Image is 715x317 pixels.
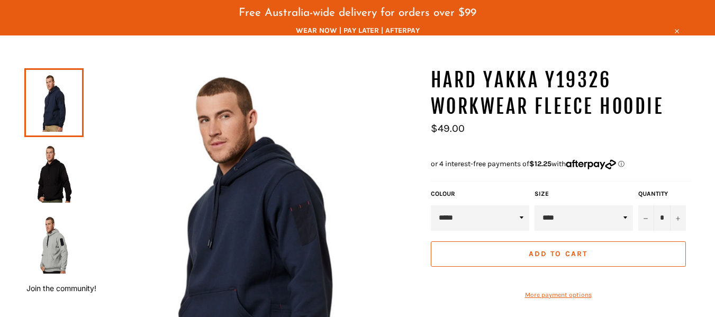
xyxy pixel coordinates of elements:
span: $49.00 [431,122,465,134]
h1: HARD YAKKA Y19326 Workwear Fleece Hoodie [431,67,691,120]
a: More payment options [431,291,686,300]
button: Increase item quantity by one [670,205,686,231]
span: Free Australia-wide delivery for orders over $99 [239,7,476,19]
label: COLOUR [431,189,529,198]
button: Reduce item quantity by one [638,205,654,231]
span: WEAR NOW | PAY LATER | AFTERPAY [24,25,691,35]
img: HARD YAKKA Y19326 Workwear Fleece Hoodie - Workin' Gear [30,215,78,274]
button: Join the community! [26,284,96,293]
img: HARD YAKKA Y19326 Workwear Fleece Hoodie - Workin' Gear [30,144,78,203]
button: Add to Cart [431,241,686,267]
label: Quantity [638,189,686,198]
label: Size [535,189,633,198]
span: Add to Cart [529,249,587,258]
